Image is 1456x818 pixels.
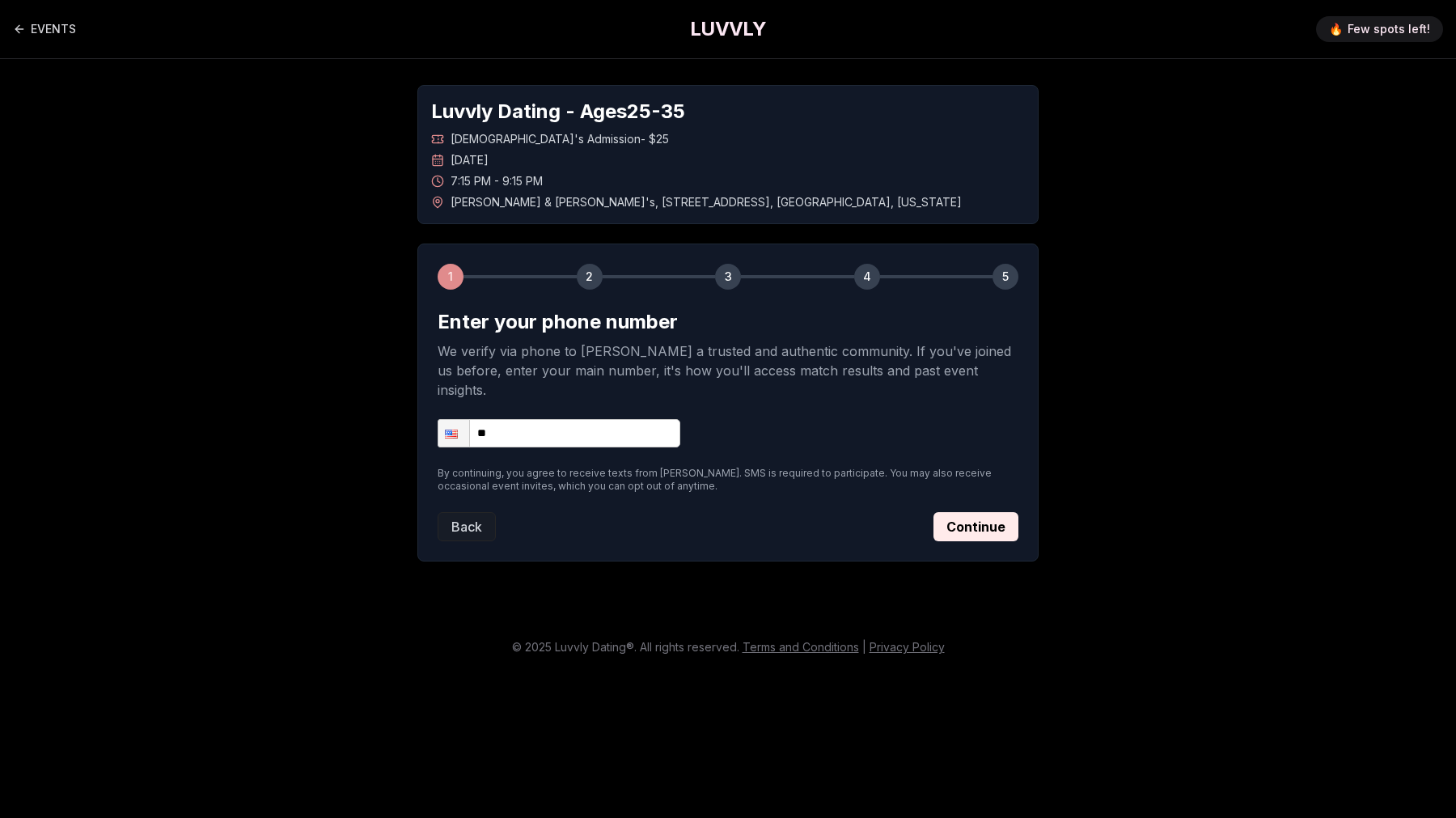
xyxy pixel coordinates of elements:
[933,512,1018,541] button: Continue
[854,264,880,290] div: 4
[715,264,741,290] div: 3
[451,194,962,210] span: [PERSON_NAME] & [PERSON_NAME]'s , [STREET_ADDRESS] , [GEOGRAPHIC_DATA] , [US_STATE]
[438,264,463,290] div: 1
[862,640,866,654] span: |
[451,131,669,147] span: [DEMOGRAPHIC_DATA]'s Admission - $25
[451,173,543,189] span: 7:15 PM - 9:15 PM
[577,264,603,290] div: 2
[438,512,496,541] button: Back
[451,152,489,168] span: [DATE]
[1329,21,1343,37] span: 🔥
[13,13,76,45] a: Back to events
[438,420,469,447] div: United States: + 1
[438,467,1018,493] p: By continuing, you agree to receive texts from [PERSON_NAME]. SMS is required to participate. You...
[690,16,766,42] a: LUVVLY
[870,640,945,654] a: Privacy Policy
[993,264,1018,290] div: 5
[438,341,1018,400] p: We verify via phone to [PERSON_NAME] a trusted and authentic community. If you've joined us befor...
[431,99,1025,125] h1: Luvvly Dating - Ages 25 - 35
[1348,21,1430,37] span: Few spots left!
[743,640,859,654] a: Terms and Conditions
[438,309,1018,335] h2: Enter your phone number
